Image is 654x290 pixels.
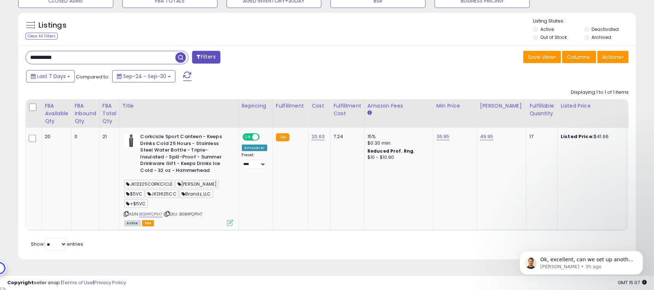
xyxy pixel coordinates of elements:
span: [PERSON_NAME] [175,180,219,188]
div: seller snap | | [7,279,126,286]
label: Active [540,26,554,32]
div: 17 [529,133,552,140]
span: All listings currently available for purchase on Amazon [124,220,141,226]
div: Min Price [436,102,474,110]
div: Title [122,102,236,110]
div: Fulfillment Cost [333,102,361,117]
a: Privacy Policy [94,279,126,286]
div: Amazon AI [242,145,267,151]
a: 20.63 [312,133,325,140]
button: Actions [597,51,629,63]
b: Reduced Prof. Rng. [367,148,415,154]
button: Filters [192,51,220,64]
img: 21m-YPdg6pL._SL40_.jpg [124,133,139,148]
div: 0 [74,133,94,140]
div: Listed Price [561,102,623,110]
div: $41.66 [561,133,621,140]
span: OFF [258,134,270,140]
p: Listing States: [533,18,636,25]
span: Sep-24 - Sep-30 [123,73,166,80]
iframe: Intercom notifications message [509,235,654,286]
span: Show: entries [31,241,83,247]
div: Fulfillable Quantity [529,102,555,117]
b: Listed Price: [561,133,594,140]
label: Out of Stock [540,34,567,40]
span: | SKU: B0B4PQP1H7 [163,211,203,217]
span: ON [243,134,252,140]
small: FBA [276,133,289,141]
div: [PERSON_NAME] [480,102,523,110]
a: Terms of Use [62,279,93,286]
div: $0.30 min [367,140,428,146]
span: JK12325CORKCICLE [124,180,175,188]
div: FBA inbound Qty [74,102,96,125]
label: Archived [592,34,612,40]
button: Last 7 Days [26,70,75,82]
span: Brandz, LLC [179,190,213,198]
span: Columns [567,53,590,61]
div: Preset: [242,153,267,169]
div: Displaying 1 to 1 of 1 items [571,89,629,96]
button: Columns [562,51,596,63]
div: Repricing [242,102,270,110]
div: ASIN: [124,133,233,225]
label: Deactivated [592,26,619,32]
small: Amazon Fees. [367,110,372,116]
a: B0B4PQP1H7 [139,211,163,217]
strong: Copyright [7,279,34,286]
span: $5VC [124,190,145,198]
div: FBA Total Qty [102,102,116,125]
div: $10 - $10.90 [367,154,428,161]
div: Fulfillment [276,102,305,110]
span: FBA [142,220,154,226]
span: +$5VC [124,200,148,208]
div: 15% [367,133,428,140]
a: 49.95 [480,133,493,140]
b: Corkcicle Sport Canteen - Keeps Drinks Cold 25 Hours - Stainless Steel Water Bottle - Triple-Insu... [141,133,229,176]
span: Compared to: [76,73,109,80]
div: Amazon Fees [367,102,430,110]
h5: Listings [38,20,66,31]
span: JK13625CC [145,190,179,198]
a: 36.95 [436,133,450,140]
div: 7.24 [333,133,359,140]
button: Sep-24 - Sep-30 [112,70,175,82]
div: 20 [45,133,66,140]
button: Save View [523,51,561,63]
div: FBA Available Qty [45,102,68,125]
div: Clear All Filters [25,33,58,40]
div: Cost [312,102,327,110]
span: Last 7 Days [37,73,66,80]
div: 21 [102,133,114,140]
